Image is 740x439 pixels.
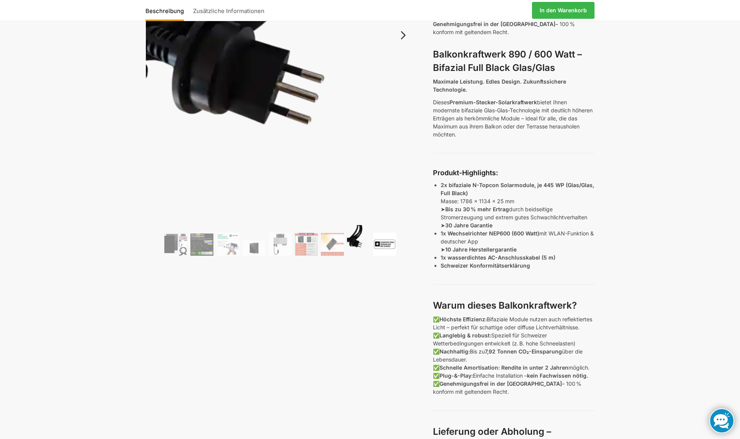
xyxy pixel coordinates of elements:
[433,98,595,138] p: Dieses bietet Ihnen modernste bifaziale Glas-Glas-Technologie mit deutlich höheren Erträgen als h...
[439,372,473,379] strong: Plug-&-Play:
[441,262,530,269] strong: Schweizer Konformitätserklärung
[441,229,595,253] p: mit WLAN-Funktion & deutscher App ➤
[295,233,318,256] img: Bificial im Vergleich zu billig Modulen
[216,233,240,256] img: Balkonkraftwerk 890/600 Watt bificial Glas/Glas – Bild 3
[441,182,594,196] strong: 2x bifaziale N-Topcon Solarmodule, je 445 WP (Glas/Glas, Full Black)
[164,233,187,256] img: Bificiales Hochleistungsmodul
[441,254,555,261] strong: 1x wasserdichtes AC-Anschlusskabel (5 m)
[439,364,500,371] strong: Schnelle Amortisation:
[439,348,470,355] strong: Nachhaltig:
[321,233,344,256] img: Bificial 30 % mehr Leistung
[347,225,370,256] img: Anschlusskabel-3meter_schweizer-stecker
[501,364,568,371] strong: Rendite in unter 2 Jahren
[439,332,491,339] strong: Langlebig & robust:
[441,230,539,237] strong: 1x Wechselrichter NEP600 (600 Watt)
[433,21,575,35] span: – 100 % konform mit geltendem Recht.
[243,240,266,256] img: Maysun
[449,99,537,105] strong: Premium-Stecker-Solarkraftwerk
[145,1,188,20] a: Beschreibung
[532,2,595,19] a: In den Warenkorb
[433,49,582,73] strong: Balkonkraftwerk 890 / 600 Watt – Bifazial Full Black Glas/Glas
[527,372,588,379] strong: kein Fachwissen nötig.
[445,206,509,212] strong: Bis zu 30 % mehr Ertrag
[269,233,292,256] img: Balkonkraftwerk 890/600 Watt bificial Glas/Glas – Bild 5
[433,315,595,396] p: ✅ Bifaziale Module nutzen auch reflektiertes Licht – perfekt für schattige oder diffuse Lichtverh...
[433,21,555,27] span: Genehmigungsfrei in der [GEOGRAPHIC_DATA]
[441,181,595,229] p: Masse: 1786 x 1134 x 25 mm ➤ durch beidseitige Stromerzeugung und extrem gutes Schwachlichtverhal...
[373,233,396,256] img: Balkonkraftwerk 890/600 Watt bificial Glas/Glas – Bild 9
[190,233,213,255] img: Balkonkraftwerk 890/600 Watt bificial Glas/Glas – Bild 2
[189,1,268,20] a: Zusätzliche Informationen
[439,316,487,322] strong: Höchste Effizienz:
[445,246,517,253] strong: 10 Jahre Herstellergarantie
[485,348,562,355] strong: 7,92 Tonnen CO₂-Einsparung
[439,380,562,387] strong: Genehmigungsfrei in der [GEOGRAPHIC_DATA]
[445,222,492,229] strong: 30 Jahre Garantie
[433,169,498,177] strong: Produkt-Highlights:
[433,300,577,311] strong: Warum dieses Balkonkraftwerk?
[433,78,566,93] strong: Maximale Leistung. Edles Design. Zukunftssichere Technologie.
